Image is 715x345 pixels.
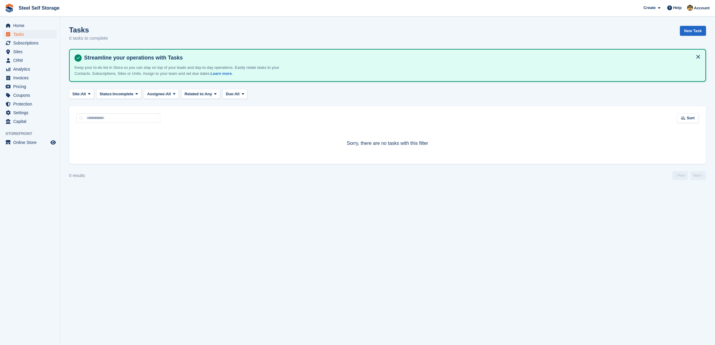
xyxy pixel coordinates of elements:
[671,171,707,180] nav: Page
[82,54,701,61] h4: Streamline your operations with Tasks
[3,91,57,99] a: menu
[100,91,113,97] span: Status:
[3,56,57,65] a: menu
[166,91,171,97] span: All
[13,56,49,65] span: CRM
[96,89,141,99] button: Status: Incomplete
[13,82,49,91] span: Pricing
[680,26,706,36] a: New Task
[3,65,57,73] a: menu
[69,89,94,99] button: Site: All
[223,89,247,99] button: Due: All
[16,3,62,13] a: Steel Self Storage
[72,91,81,97] span: Site:
[3,21,57,30] a: menu
[3,138,57,147] a: menu
[205,91,212,97] span: Any
[13,91,49,99] span: Coupons
[69,172,85,179] div: 0 results
[181,89,220,99] button: Related to: Any
[147,91,166,97] span: Assignee:
[5,4,14,13] img: stora-icon-8386f47178a22dfd0bd8f6a31ec36ba5ce8667c1dd55bd0f319d3a0aa187defe.svg
[3,30,57,38] a: menu
[694,5,710,11] span: Account
[3,117,57,126] a: menu
[144,89,179,99] button: Assignee: All
[687,5,693,11] img: James Steel
[13,117,49,126] span: Capital
[3,82,57,91] a: menu
[185,91,205,97] span: Related to:
[3,39,57,47] a: menu
[50,139,57,146] a: Preview store
[74,65,285,76] p: Keep your to-do list in Stora so you can stay on top of your leads and day-to-day operations. Eas...
[13,30,49,38] span: Tasks
[5,131,60,137] span: Storefront
[13,47,49,56] span: Sites
[113,91,134,97] span: Incomplete
[3,47,57,56] a: menu
[644,5,656,11] span: Create
[13,74,49,82] span: Invoices
[69,26,108,34] h1: Tasks
[13,65,49,73] span: Analytics
[672,171,688,180] a: Previous
[235,91,240,97] span: All
[13,21,49,30] span: Home
[13,39,49,47] span: Subscriptions
[13,108,49,117] span: Settings
[687,115,695,121] span: Sort
[13,100,49,108] span: Protection
[673,5,682,11] span: Help
[81,91,86,97] span: All
[226,91,235,97] span: Due:
[3,74,57,82] a: menu
[76,140,699,147] p: Sorry, there are no tasks with this filter
[13,138,49,147] span: Online Store
[690,171,706,180] a: Next
[3,100,57,108] a: menu
[3,108,57,117] a: menu
[211,71,232,76] a: Learn more
[69,35,108,42] p: 0 tasks to complete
